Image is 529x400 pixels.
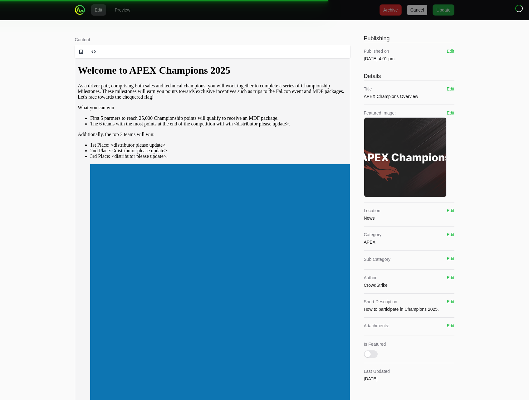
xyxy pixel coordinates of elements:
dd: APEX Champions Overview [364,93,418,100]
dd: [DATE] 4:01 pm [364,56,395,62]
dt: Attachments: [364,323,447,329]
button: Edit [447,207,454,214]
button: Edit [447,86,454,92]
button: Edit [447,275,454,281]
dd: [DATE] [364,376,454,382]
dt: Title [364,86,418,92]
dt: Category [364,232,382,238]
img: https://activitysource-image-assets.imgix.net/content-images/9cb98010-d1ca-4e0f-8bd5-5da5407949ce... [364,116,447,198]
li: 2nd Place: <distributor please update>. [15,90,272,95]
dt: Location [364,207,380,214]
button: Preview [111,4,134,16]
p: As a driver pair, comprising both sales and technical champions, you will work together to comple... [2,25,272,42]
button: Edit [447,232,454,238]
li: First 5 partners to reach 25,000 Championship points will qualify to receive an MDF package. [15,57,272,63]
dt: Last Updated [364,368,454,374]
dt: Featured Image: [364,110,447,116]
dd: CrowdStrike [364,282,388,288]
dt: Author [364,275,388,281]
p: What you can win [2,47,272,52]
button: Edit [447,323,454,329]
li: 1st Place: <distributor please update>. [15,84,272,90]
span: Is Featured [364,342,386,347]
dd: News [364,215,380,221]
dt: Sub Category [364,256,391,262]
li: 3rd Place: <distributor please update>. [15,95,272,101]
dt: Short Description [364,299,439,305]
dd: How to participate in Champions 2025. [364,306,439,312]
label: Content [75,37,350,43]
dd: APEX [364,239,382,245]
h1: Welcome to APEX Champions 2025 [2,7,272,18]
li: The 6 teams with the most points at the end of the competition will win <distributor please update>. [15,63,272,69]
img: ActivitySource [75,5,85,15]
button: Edit [447,48,454,54]
button: Edit [447,110,454,116]
p: Additionally, the top 3 teams will win: [2,74,272,79]
h1: Publishing [364,34,454,43]
dt: Published on [364,48,395,54]
button: Edit [447,299,454,305]
button: Edit [447,256,454,262]
button: Edit [91,4,106,16]
h1: Details [364,72,454,80]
